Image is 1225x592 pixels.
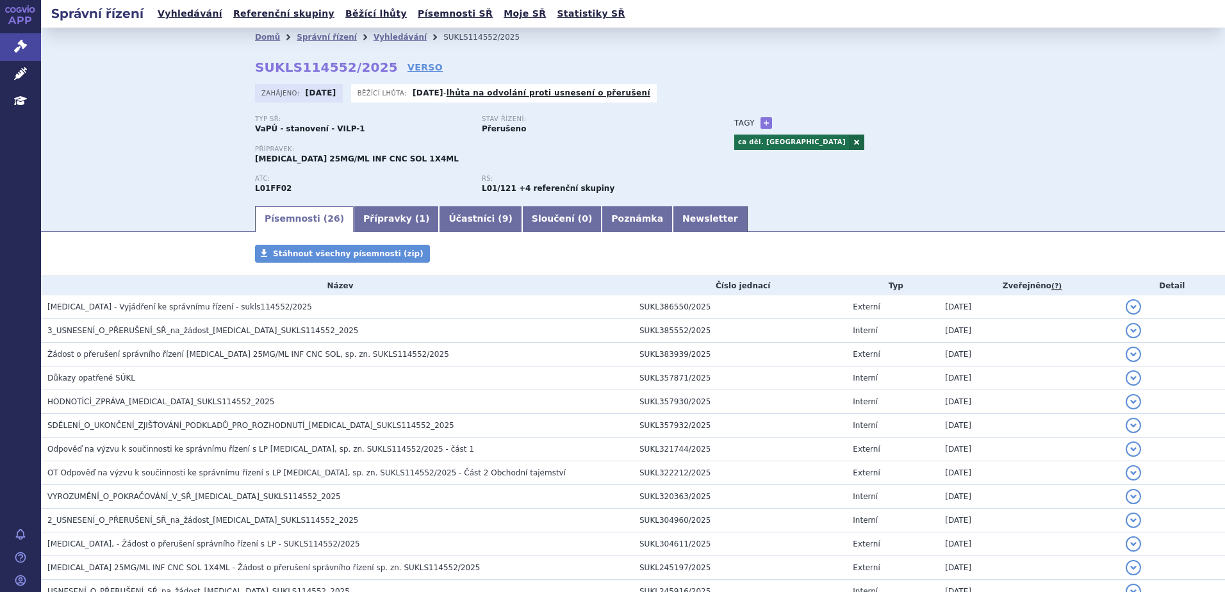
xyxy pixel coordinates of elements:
[327,213,340,224] span: 26
[1126,465,1141,481] button: detail
[633,414,846,438] td: SUKL357932/2025
[500,5,550,22] a: Moje SŘ
[47,302,312,311] span: KEYTRUDA - Vyjádření ke správnímu řízení - sukls114552/2025
[853,468,880,477] span: Externí
[853,539,880,548] span: Externí
[502,213,509,224] span: 9
[734,115,755,131] h3: Tagy
[939,343,1119,366] td: [DATE]
[582,213,588,224] span: 0
[47,445,474,454] span: Odpověď na výzvu k součinnosti ke správnímu řízení s LP Keytruda, sp. zn. SUKLS114552/2025 - část 1
[341,5,411,22] a: Běžící lhůty
[407,61,443,74] a: VERSO
[255,145,709,153] p: Přípravek:
[47,350,449,359] span: Žádost o přerušení správního řízení Keytruda 25MG/ML INF CNC SOL, sp. zn. SUKLS114552/2025
[255,206,354,232] a: Písemnosti (26)
[414,5,497,22] a: Písemnosti SŘ
[419,213,425,224] span: 1
[1126,513,1141,528] button: detail
[447,88,650,97] a: lhůta na odvolání proti usnesení o přerušení
[47,468,566,477] span: OT Odpověď na výzvu k součinnosti ke správnímu řízení s LP Keytruda, sp. zn. SUKLS114552/2025 - Č...
[939,414,1119,438] td: [DATE]
[47,492,341,501] span: VYROZUMĚNÍ_O_POKRAČOVÁNÍ_V_SŘ_KEYTRUDA_SUKLS114552_2025
[602,206,673,232] a: Poznámka
[853,374,878,382] span: Interní
[939,461,1119,485] td: [DATE]
[154,5,226,22] a: Vyhledávání
[255,33,280,42] a: Domů
[297,33,357,42] a: Správní řízení
[255,184,292,193] strong: PEMBROLIZUMAB
[1051,282,1062,291] abbr: (?)
[939,295,1119,319] td: [DATE]
[1126,560,1141,575] button: detail
[633,343,846,366] td: SUKL383939/2025
[760,117,772,129] a: +
[261,88,302,98] span: Zahájeno:
[633,366,846,390] td: SUKL357871/2025
[1126,323,1141,338] button: detail
[939,485,1119,509] td: [DATE]
[939,509,1119,532] td: [DATE]
[255,245,430,263] a: Stáhnout všechny písemnosti (zip)
[1126,370,1141,386] button: detail
[255,175,469,183] p: ATC:
[374,33,427,42] a: Vyhledávání
[47,516,358,525] span: 2_USNESENÍ_O_PŘERUŠENÍ_SŘ_na_žádost_KEYTRUDA_SUKLS114552_2025
[846,276,939,295] th: Typ
[482,175,696,183] p: RS:
[1126,489,1141,504] button: detail
[358,88,409,98] span: Běžící lhůta:
[853,421,878,430] span: Interní
[1119,276,1225,295] th: Detail
[633,295,846,319] td: SUKL386550/2025
[1126,418,1141,433] button: detail
[853,326,878,335] span: Interní
[47,539,360,548] span: KEYTRUDA, - Žádost o přerušení správního řízení s LP - SUKLS114552/2025
[47,397,275,406] span: HODNOTÍCÍ_ZPRÁVA_KEYTRUDA_SUKLS114552_2025
[255,60,398,75] strong: SUKLS114552/2025
[633,532,846,556] td: SUKL304611/2025
[553,5,629,22] a: Statistiky SŘ
[47,374,135,382] span: Důkazy opatřené SÚKL
[522,206,602,232] a: Sloučení (0)
[47,326,358,335] span: 3_USNESENÍ_O_PŘERUŠENÍ_SŘ_na_žádost_KEYTRUDA_SUKLS114552_2025
[939,276,1119,295] th: Zveřejněno
[853,397,878,406] span: Interní
[853,516,878,525] span: Interní
[47,563,480,572] span: KEYTRUDA 25MG/ML INF CNC SOL 1X4ML - Žádost o přerušení správního řízení sp. zn. SUKLS114552/2025
[273,249,423,258] span: Stáhnout všechny písemnosti (zip)
[939,532,1119,556] td: [DATE]
[673,206,748,232] a: Newsletter
[633,390,846,414] td: SUKL357930/2025
[853,563,880,572] span: Externí
[633,319,846,343] td: SUKL385552/2025
[255,124,365,133] strong: VaPÚ - stanovení - VILP-1
[47,421,454,430] span: SDĚLENÍ_O_UKONČENÍ_ZJIŠŤOVÁNÍ_PODKLADŮ_PRO_ROZHODNUTÍ_KEYTRUDA_SUKLS114552_2025
[633,461,846,485] td: SUKL322212/2025
[939,366,1119,390] td: [DATE]
[939,390,1119,414] td: [DATE]
[439,206,522,232] a: Účastníci (9)
[853,350,880,359] span: Externí
[1126,394,1141,409] button: detail
[306,88,336,97] strong: [DATE]
[1126,347,1141,362] button: detail
[853,445,880,454] span: Externí
[633,276,846,295] th: Číslo jednací
[482,124,526,133] strong: Přerušeno
[633,509,846,532] td: SUKL304960/2025
[41,4,154,22] h2: Správní řízení
[354,206,439,232] a: Přípravky (1)
[633,556,846,580] td: SUKL245197/2025
[255,115,469,123] p: Typ SŘ:
[482,115,696,123] p: Stav řízení:
[1126,441,1141,457] button: detail
[41,276,633,295] th: Název
[519,184,614,193] strong: +4 referenční skupiny
[1126,299,1141,315] button: detail
[229,5,338,22] a: Referenční skupiny
[853,302,880,311] span: Externí
[853,492,878,501] span: Interní
[633,485,846,509] td: SUKL320363/2025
